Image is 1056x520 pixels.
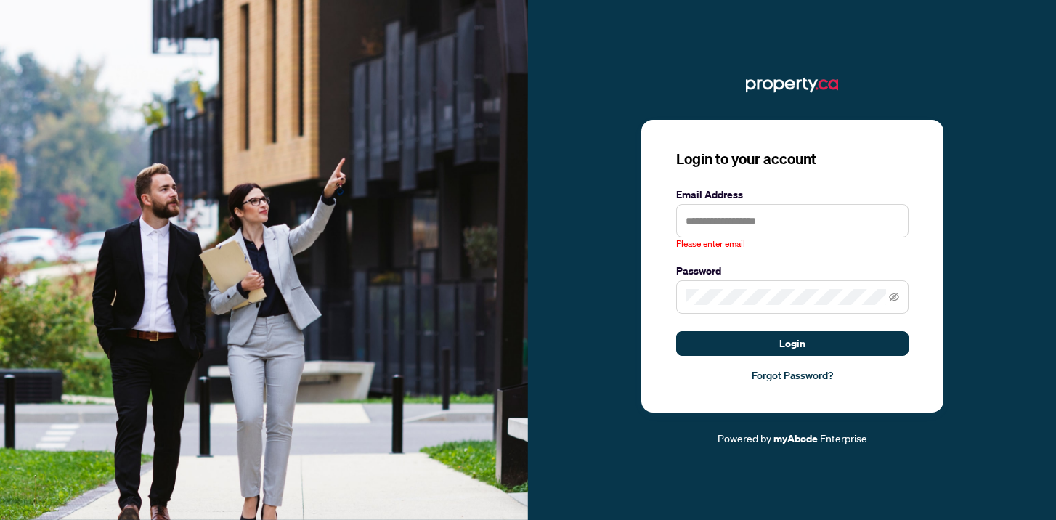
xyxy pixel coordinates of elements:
[676,367,909,383] a: Forgot Password?
[676,331,909,356] button: Login
[779,332,805,355] span: Login
[676,263,909,279] label: Password
[746,73,838,97] img: ma-logo
[773,431,818,447] a: myAbode
[820,431,867,444] span: Enterprise
[889,292,899,302] span: eye-invisible
[676,237,745,251] span: Please enter email
[718,431,771,444] span: Powered by
[676,187,909,203] label: Email Address
[676,149,909,169] h3: Login to your account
